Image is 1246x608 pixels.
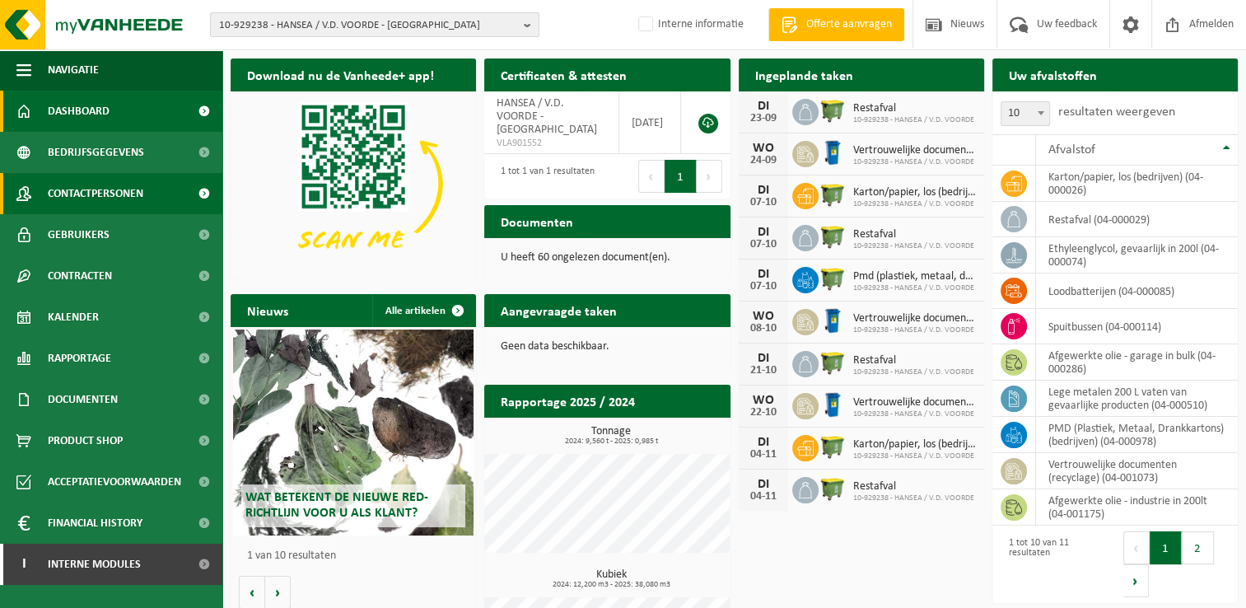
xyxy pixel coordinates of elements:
div: DI [747,184,780,197]
span: 10 [1001,102,1049,125]
span: Afvalstof [1048,143,1095,157]
span: 10-929238 - HANSEA / V.D. VOORDE [853,241,974,251]
span: Offerte aanvragen [802,16,896,33]
h2: Documenten [484,205,590,237]
span: Vertrouwelijke documenten (recyclage) [853,396,976,409]
img: WB-1100-HPE-GN-50 [819,180,847,208]
h2: Certificaten & attesten [484,58,643,91]
span: 2024: 9,560 t - 2025: 0,985 t [492,437,730,446]
button: Next [1123,564,1149,597]
div: WO [747,394,780,407]
td: restafval (04-000029) [1036,202,1238,237]
span: 10-929238 - HANSEA / V.D. VOORDE - [GEOGRAPHIC_DATA] [219,13,517,38]
span: Interne modules [48,544,141,585]
button: Next [697,160,722,193]
a: Wat betekent de nieuwe RED-richtlijn voor u als klant? [233,330,474,536]
span: 10-929238 - HANSEA / V.D. VOORDE [853,115,974,125]
span: Gebruikers [48,214,110,255]
span: Kalender [48,297,99,338]
a: Bekijk rapportage [608,417,729,450]
div: 23-09 [747,113,780,124]
div: 07-10 [747,239,780,250]
td: spuitbussen (04-000114) [1036,309,1238,344]
span: Karton/papier, los (bedrijven) [853,186,976,199]
td: afgewerkte olie - garage in bulk (04-000286) [1036,344,1238,381]
span: Product Shop [48,420,123,461]
h2: Aangevraagde taken [484,294,633,326]
div: 1 tot 10 van 11 resultaten [1001,530,1107,599]
span: Restafval [853,102,974,115]
img: WB-0240-HPE-BE-09 [819,138,847,166]
span: Contactpersonen [48,173,143,214]
div: 07-10 [747,197,780,208]
div: DI [747,478,780,491]
h3: Tonnage [492,426,730,446]
img: WB-1100-HPE-GN-50 [819,264,847,292]
div: DI [747,100,780,113]
p: U heeft 60 ongelezen document(en). [501,252,713,264]
img: WB-1100-HPE-GN-50 [819,433,847,461]
span: 10-929238 - HANSEA / V.D. VOORDE [853,283,976,293]
span: 2024: 12,200 m3 - 2025: 38,080 m3 [492,581,730,589]
span: 10-929238 - HANSEA / V.D. VOORDE [853,409,976,419]
h3: Kubiek [492,569,730,589]
span: Bedrijfsgegevens [48,132,144,173]
img: WB-1100-HPE-GN-50 [819,222,847,250]
a: Offerte aanvragen [768,8,904,41]
span: Dashboard [48,91,110,132]
div: 08-10 [747,323,780,334]
span: 10-929238 - HANSEA / V.D. VOORDE [853,451,976,461]
button: 1 [1150,531,1182,564]
div: 1 tot 1 van 1 resultaten [492,158,595,194]
td: afgewerkte olie - industrie in 200lt (04-001175) [1036,489,1238,526]
img: WB-0240-HPE-BE-09 [819,391,847,419]
img: WB-1100-HPE-GN-50 [819,96,847,124]
span: Contracten [48,255,112,297]
h2: Rapportage 2025 / 2024 [484,385,651,417]
div: 07-10 [747,281,780,292]
div: DI [747,268,780,281]
img: Download de VHEPlus App [231,91,476,276]
button: 2 [1182,531,1214,564]
div: 24-09 [747,155,780,166]
span: 10 [1001,101,1050,126]
button: 10-929238 - HANSEA / V.D. VOORDE - [GEOGRAPHIC_DATA] [210,12,539,37]
span: Wat betekent de nieuwe RED-richtlijn voor u als klant? [245,491,428,520]
h2: Ingeplande taken [739,58,870,91]
td: vertrouwelijke documenten (recyclage) (04-001073) [1036,453,1238,489]
span: Rapportage [48,338,111,379]
img: WB-1100-HPE-GN-50 [819,475,847,503]
div: DI [747,352,780,365]
td: ethyleenglycol, gevaarlijk in 200l (04-000074) [1036,237,1238,274]
h2: Uw afvalstoffen [992,58,1113,91]
span: Acceptatievoorwaarden [48,461,181,503]
span: Restafval [853,354,974,367]
td: loodbatterijen (04-000085) [1036,274,1238,309]
span: I [16,544,31,585]
img: WB-0240-HPE-BE-09 [819,306,847,334]
p: 1 van 10 resultaten [247,550,468,562]
span: Navigatie [48,49,99,91]
span: 10-929238 - HANSEA / V.D. VOORDE [853,493,974,503]
label: Interne informatie [635,12,744,37]
p: Geen data beschikbaar. [501,341,713,353]
span: Vertrouwelijke documenten (recyclage) [853,144,976,157]
td: [DATE] [619,91,682,154]
h2: Nieuws [231,294,305,326]
div: DI [747,436,780,449]
img: WB-1100-HPE-GN-50 [819,348,847,376]
h2: Download nu de Vanheede+ app! [231,58,450,91]
td: lege metalen 200 L vaten van gevaarlijke producten (04-000510) [1036,381,1238,417]
span: Restafval [853,480,974,493]
span: HANSEA / V.D. VOORDE - [GEOGRAPHIC_DATA] [497,97,597,136]
span: Financial History [48,503,142,544]
span: Restafval [853,228,974,241]
span: Karton/papier, los (bedrijven) [853,438,976,451]
span: Documenten [48,379,118,420]
span: 10-929238 - HANSEA / V.D. VOORDE [853,199,976,209]
span: 10-929238 - HANSEA / V.D. VOORDE [853,367,974,377]
span: VLA901552 [497,137,605,150]
div: WO [747,142,780,155]
button: 1 [665,160,697,193]
div: 22-10 [747,407,780,419]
